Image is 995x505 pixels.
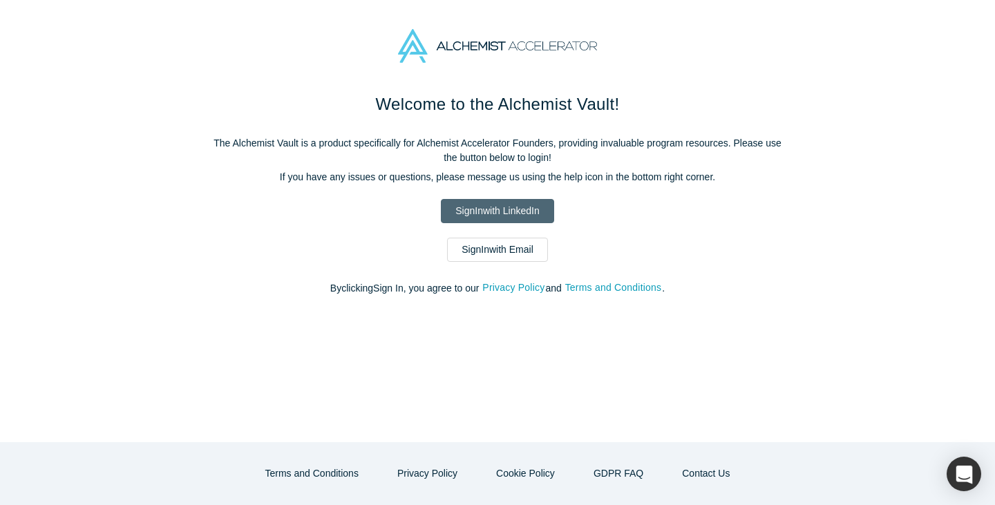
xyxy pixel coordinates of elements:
[207,136,788,165] p: The Alchemist Vault is a product specifically for Alchemist Accelerator Founders, providing inval...
[251,461,373,486] button: Terms and Conditions
[207,170,788,184] p: If you have any issues or questions, please message us using the help icon in the bottom right co...
[482,461,569,486] button: Cookie Policy
[207,281,788,296] p: By clicking Sign In , you agree to our and .
[565,280,663,296] button: Terms and Conditions
[207,92,788,117] h1: Welcome to the Alchemist Vault!
[398,29,597,63] img: Alchemist Accelerator Logo
[447,238,548,262] a: SignInwith Email
[441,199,553,223] a: SignInwith LinkedIn
[383,461,472,486] button: Privacy Policy
[579,461,658,486] a: GDPR FAQ
[667,461,744,486] button: Contact Us
[482,280,545,296] button: Privacy Policy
